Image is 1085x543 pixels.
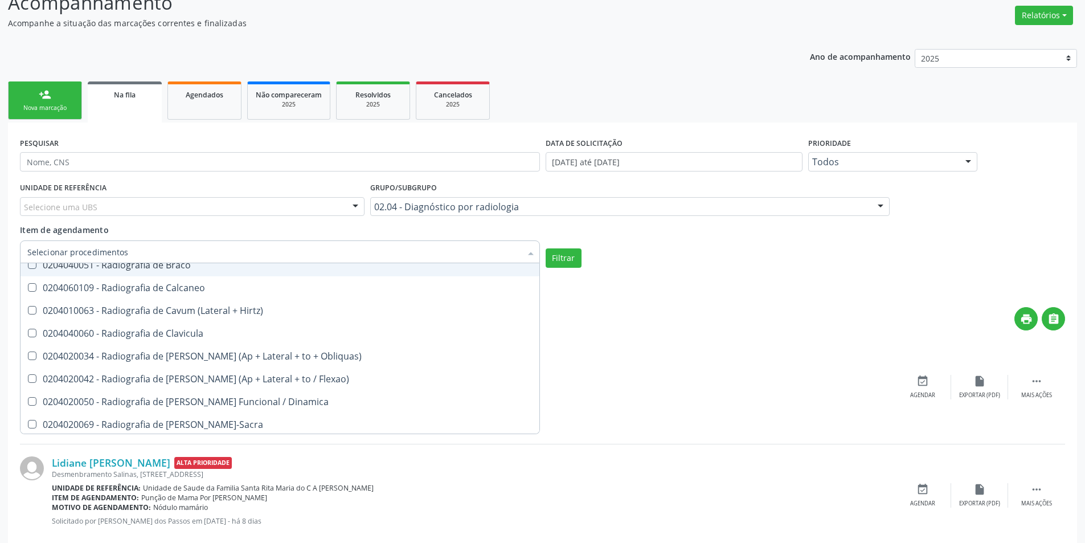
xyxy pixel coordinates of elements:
div: 2025 [345,100,402,109]
label: DATA DE SOLICITAÇÃO [546,134,623,152]
button:  [1042,307,1065,330]
label: UNIDADE DE REFERÊNCIA [20,179,107,197]
div: 0204020050 - Radiografia de [PERSON_NAME] Funcional / Dinamica [27,397,533,406]
span: Punção de Mama Por [PERSON_NAME] [141,493,267,503]
span: Na fila [114,90,136,100]
div: Mais ações [1021,391,1052,399]
i: print [1020,313,1033,325]
span: Item de agendamento [20,224,109,235]
i:  [1030,483,1043,496]
p: Acompanhe a situação das marcações correntes e finalizadas [8,17,756,29]
div: Mais ações [1021,500,1052,508]
div: Nova marcação [17,104,73,112]
div: 0204040060 - Radiografia de Clavicula [27,329,533,338]
span: Todos [812,156,954,168]
div: 0204060109 - Radiografia de Calcaneo [27,283,533,292]
label: PESQUISAR [20,134,59,152]
span: Cancelados [434,90,472,100]
span: Resolvidos [355,90,391,100]
a: Lidiane [PERSON_NAME] [52,456,170,469]
span: Selecione uma UBS [24,201,97,213]
b: Motivo de agendamento: [52,503,151,512]
i:  [1047,313,1060,325]
p: Solicitado por [PERSON_NAME] dos Passos em [DATE] - há 8 dias [52,516,894,526]
i:  [1030,375,1043,387]
div: Agendar [910,391,935,399]
input: Nome, CNS [20,152,540,172]
span: Nódulo mamário [153,503,208,512]
span: Alta Prioridade [174,457,232,469]
button: Filtrar [546,248,582,268]
p: Ano de acompanhamento [810,49,911,63]
div: Desmenbramento Salinas, [STREET_ADDRESS] [52,469,894,479]
div: 0204020042 - Radiografia de [PERSON_NAME] (Ap + Lateral + to / Flexao) [27,374,533,383]
div: person_add [39,88,51,101]
div: Exportar (PDF) [959,500,1000,508]
label: Prioridade [808,134,851,152]
input: Selecione um intervalo [546,152,803,172]
img: img [20,456,44,480]
span: 02.04 - Diagnóstico por radiologia [374,201,867,213]
span: Unidade de Saude da Familia Santa Rita Maria do C A [PERSON_NAME] [143,483,374,493]
span: Agendados [186,90,223,100]
div: 0204010063 - Radiografia de Cavum (Lateral + Hirtz) [27,306,533,315]
div: Agendar [910,500,935,508]
button: print [1014,307,1038,330]
div: Exportar (PDF) [959,391,1000,399]
b: Unidade de referência: [52,483,141,493]
label: Grupo/Subgrupo [370,179,437,197]
i: event_available [916,483,929,496]
div: 2025 [424,100,481,109]
div: 0204040051 - Radiografia de Braco [27,260,533,270]
div: 0204020034 - Radiografia de [PERSON_NAME] (Ap + Lateral + to + Obliquas) [27,352,533,361]
i: insert_drive_file [973,483,986,496]
i: event_available [916,375,929,387]
button: Relatórios [1015,6,1073,25]
i: insert_drive_file [973,375,986,387]
div: 0204020069 - Radiografia de [PERSON_NAME]-Sacra [27,420,533,429]
b: Item de agendamento: [52,493,139,503]
input: Selecionar procedimentos [27,240,521,263]
span: Não compareceram [256,90,322,100]
div: 2025 [256,100,322,109]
